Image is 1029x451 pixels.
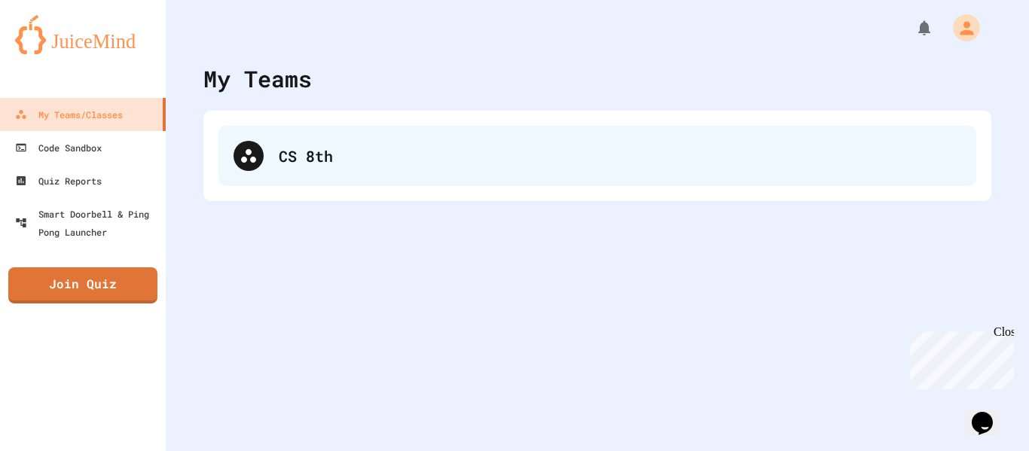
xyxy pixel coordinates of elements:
[15,205,160,241] div: Smart Doorbell & Ping Pong Launcher
[15,15,151,54] img: logo-orange.svg
[966,391,1014,436] iframe: chat widget
[8,267,157,303] a: Join Quiz
[279,145,961,167] div: CS 8th
[15,105,123,123] div: My Teams/Classes
[937,11,984,45] div: My Account
[904,325,1014,389] iframe: chat widget
[15,139,102,157] div: Code Sandbox
[15,172,102,190] div: Quiz Reports
[887,15,937,41] div: My Notifications
[6,6,104,96] div: Chat with us now!Close
[203,62,312,96] div: My Teams
[218,126,976,186] div: CS 8th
